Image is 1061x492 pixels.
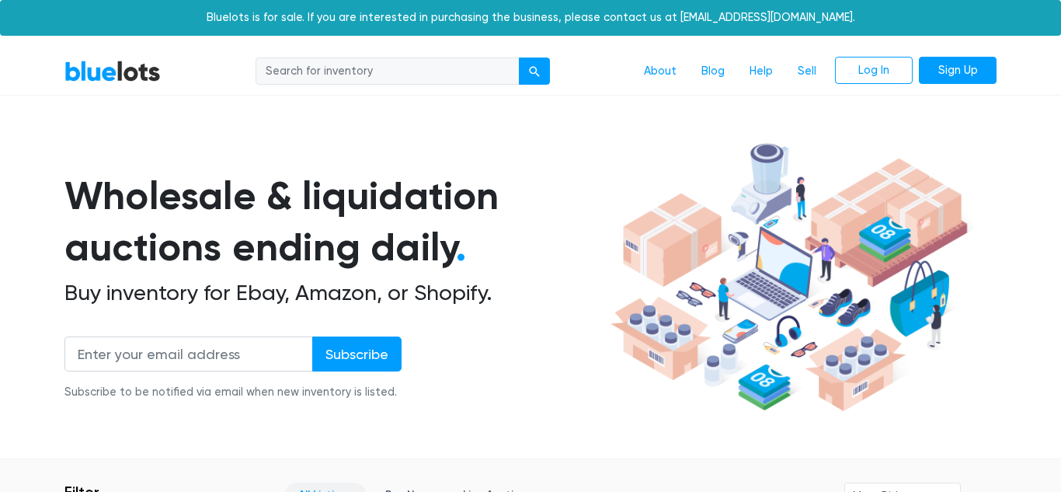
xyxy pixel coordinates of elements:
[64,384,402,401] div: Subscribe to be notified via email when new inventory is listed.
[312,337,402,372] input: Subscribe
[64,170,605,274] h1: Wholesale & liquidation auctions ending daily
[737,57,785,86] a: Help
[64,60,161,82] a: BlueLots
[64,280,605,306] h2: Buy inventory for Ebay, Amazon, or Shopify.
[835,57,913,85] a: Log In
[919,57,997,85] a: Sign Up
[785,57,829,86] a: Sell
[689,57,737,86] a: Blog
[605,136,973,419] img: hero-ee84e7d0318cb26816c560f6b4441b76977f77a177738b4e94f68c95b2b83dbb.png
[64,337,313,372] input: Enter your email address
[631,57,689,86] a: About
[456,224,466,270] span: .
[256,58,520,85] input: Search for inventory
